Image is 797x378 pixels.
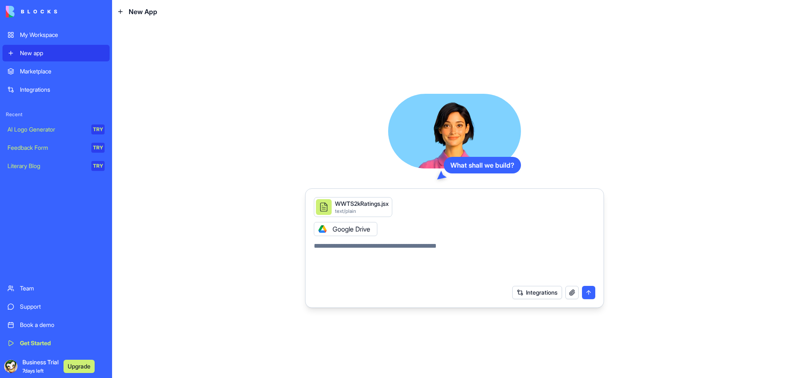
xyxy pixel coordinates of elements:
span: Business Trial [22,358,59,375]
a: My Workspace [2,27,110,43]
div: AI Logo Generator [7,125,86,134]
div: Marketplace [20,67,105,76]
a: New app [2,45,110,61]
a: Book a demo [2,317,110,333]
button: Upgrade [64,360,95,373]
div: Support [20,302,105,311]
div: WWTS2kRatings.jsx [335,200,389,208]
img: logo [6,6,57,17]
a: Integrations [2,81,110,98]
span: New App [129,7,157,17]
a: Team [2,280,110,297]
button: Integrations [512,286,562,299]
a: Literary BlogTRY [2,158,110,174]
a: Feedback FormTRY [2,139,110,156]
div: Integrations [20,85,105,94]
div: Book a demo [20,321,105,329]
a: Support [2,298,110,315]
div: TRY [91,143,105,153]
div: What shall we build? [444,157,521,173]
a: Get Started [2,335,110,351]
div: Get Started [20,339,105,347]
img: ACg8ocJvesCx5RmXF_oiO-aFNCNdiGeIqR4w3HmHaOhjHetzQYWZNWt7=s96-c [4,360,17,373]
div: New app [20,49,105,57]
div: Feedback Form [7,144,86,152]
div: Team [20,284,105,293]
div: TRY [91,124,105,134]
div: Google Drive [314,222,377,236]
span: Recent [2,111,110,118]
div: My Workspace [20,31,105,39]
div: TRY [91,161,105,171]
a: AI Logo GeneratorTRY [2,121,110,138]
span: 7 days left [22,368,44,374]
div: text/plain [335,208,389,215]
div: Literary Blog [7,162,86,170]
a: Marketplace [2,63,110,80]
